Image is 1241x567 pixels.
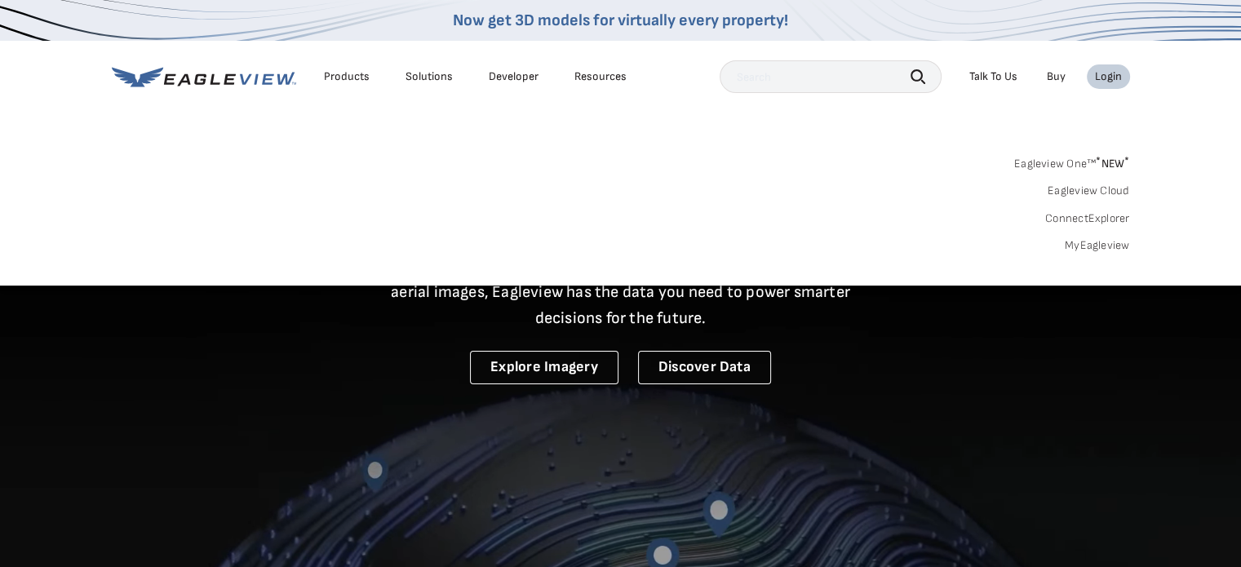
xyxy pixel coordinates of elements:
p: A new era starts here. Built on more than 3.5 billion high-resolution aerial images, Eagleview ha... [371,253,871,331]
a: Now get 3D models for virtually every property! [453,11,788,30]
div: Login [1095,69,1122,84]
div: Products [324,69,370,84]
a: Buy [1047,69,1066,84]
div: Solutions [406,69,453,84]
a: Explore Imagery [470,351,618,384]
a: Developer [489,69,539,84]
a: Eagleview Cloud [1048,184,1130,198]
div: Talk To Us [969,69,1017,84]
span: NEW [1096,157,1129,171]
div: Resources [574,69,627,84]
a: Discover Data [638,351,771,384]
a: MyEagleview [1065,238,1130,253]
input: Search [720,60,942,93]
a: Eagleview One™*NEW* [1014,152,1130,171]
a: ConnectExplorer [1045,211,1130,226]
